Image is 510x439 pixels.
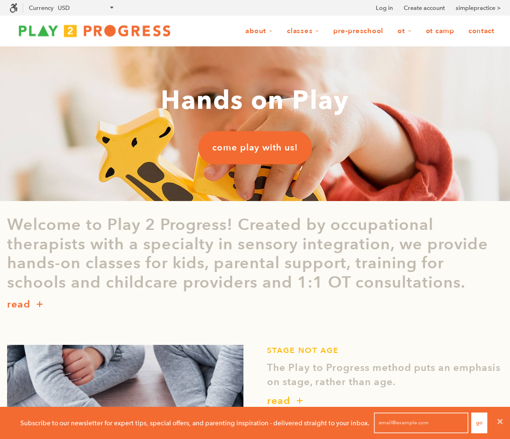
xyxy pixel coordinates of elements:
[281,22,325,40] a: Classes
[212,141,298,154] span: come play with us!
[404,3,445,13] a: Create account
[239,22,279,40] a: About
[391,22,418,40] a: OT
[327,22,389,40] a: Pre-Preschool
[267,345,503,356] h1: STAGE NOT AGE
[376,3,393,13] a: Log in
[456,3,501,13] a: simplepractice >
[374,413,468,433] input: email@example.com
[7,297,30,312] p: read
[20,418,370,428] p: Subscribe to our newsletter for expert tips, special offers, and parenting inspiration - delivere...
[267,394,290,409] p: read
[29,4,53,11] label: Currency
[198,131,312,164] a: come play with us!
[462,22,501,40] a: Contact
[7,215,503,292] p: Welcome to Play 2 Progress! Created by occupational therapists with a specialty in sensory integr...
[420,22,460,40] a: OT Camp
[267,361,503,389] p: The Play to Progress method puts an emphasis on stage, rather than age.
[9,21,180,40] img: Play2Progress logo
[471,413,487,433] button: Go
